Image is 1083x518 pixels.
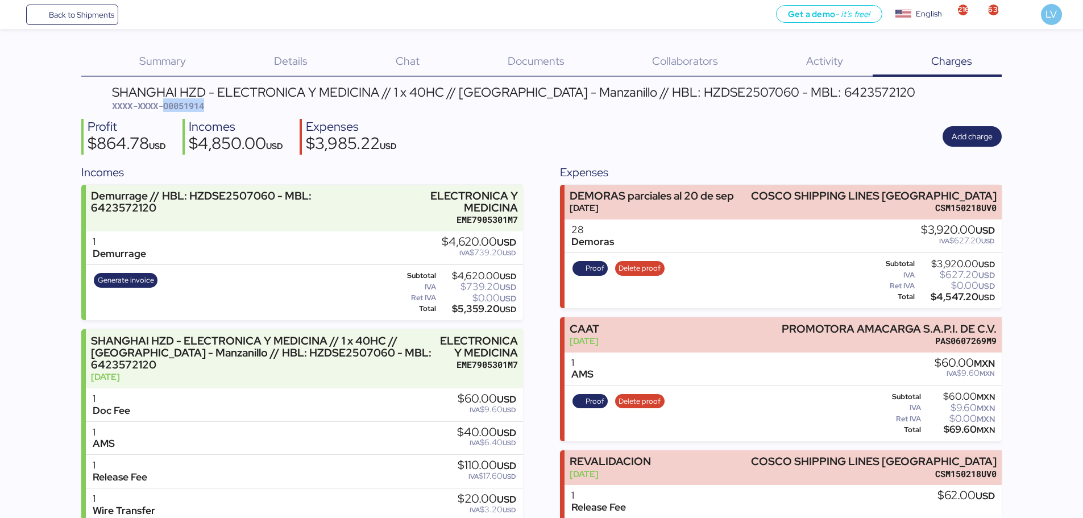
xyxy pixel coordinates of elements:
span: Generate invoice [98,274,154,287]
span: Charges [931,53,972,68]
div: CAAT [570,323,599,335]
span: USD [978,270,995,280]
span: Summary [139,53,186,68]
span: USD [976,224,995,237]
span: USD [149,140,166,151]
span: USD [981,237,995,246]
div: SHANGHAI HZD - ELECTRONICA Y MEDICINA // 1 x 40HC // [GEOGRAPHIC_DATA] - Manzanillo // HBL: HZDSE... [91,335,434,371]
div: $62.00 [937,490,995,502]
span: USD [503,405,516,415]
div: $40.00 [457,426,516,439]
button: Menu [7,5,26,24]
div: 1 [93,459,147,471]
span: USD [266,140,283,151]
div: EME7905301M7 [440,359,518,371]
div: $0.00 [438,294,516,302]
span: USD [500,304,516,314]
div: PROMOTORA AMACARGA S.A.P.I. DE C.V. [782,323,997,335]
div: [DATE] [570,202,734,214]
div: REVALIDACION [570,455,651,467]
button: Proof [572,394,608,409]
div: Total [872,426,921,434]
div: Incomes [189,119,283,135]
div: AMS [93,438,115,450]
div: COSCO SHIPPING LINES [GEOGRAPHIC_DATA] [751,455,997,467]
div: $4,850.00 [189,135,283,155]
div: COSCO SHIPPING LINES [GEOGRAPHIC_DATA] [751,190,997,202]
span: USD [503,438,516,447]
div: ELECTRONICA Y MEDICINA [440,335,518,359]
div: $739.20 [442,248,516,257]
div: Profit [88,119,166,135]
div: Subtotal [872,260,915,268]
div: Demurrage // HBL: HZDSE2507060 - MBL: 6423572120 [91,190,372,214]
div: Total [393,305,436,313]
div: 1 [93,393,130,405]
button: Add charge [943,126,1002,147]
div: $627.20 [921,237,995,245]
div: 1 [571,490,626,502]
span: MXN [977,403,995,413]
div: $0.00 [917,281,995,290]
span: Proof [586,262,604,275]
span: IVA [939,237,949,246]
div: [DATE] [91,371,434,383]
span: Details [274,53,308,68]
span: XXXX-XXXX-O0051914 [112,100,204,111]
span: LV [1045,7,1057,22]
span: IVA [459,248,470,258]
a: Back to Shipments [26,5,119,25]
div: Incomes [81,164,523,181]
div: Ret IVA [872,415,921,423]
div: $17.60 [458,472,516,480]
span: MXN [974,357,995,370]
span: Back to Shipments [49,8,114,22]
div: Demurrage [93,248,146,260]
span: USD [503,248,516,258]
div: $739.20 [438,283,516,291]
span: MXN [977,425,995,435]
button: Generate invoice [94,273,157,288]
span: USD [497,459,516,472]
div: $110.00 [458,459,516,472]
span: IVA [947,369,957,378]
span: Proof [586,395,604,408]
span: IVA [470,505,480,515]
div: PAS0607269M9 [782,335,997,347]
div: $0.00 [923,415,995,423]
div: Ret IVA [872,282,915,290]
span: USD [500,282,516,292]
div: IVA [872,404,921,412]
span: USD [976,490,995,502]
span: USD [503,472,516,481]
span: MXN [980,369,995,378]
span: IVA [468,472,479,481]
span: USD [978,259,995,270]
div: Subtotal [872,393,921,401]
div: 1 [571,357,594,369]
div: $20.00 [458,493,516,505]
div: CSM150218UV0 [751,468,997,480]
div: Subtotal [393,272,436,280]
div: Wire Transfer [93,505,155,517]
span: Documents [508,53,565,68]
div: Release Fee [571,502,626,513]
span: USD [497,236,516,248]
div: $69.60 [923,425,995,434]
span: Chat [396,53,420,68]
div: $6.40 [457,438,516,447]
div: IVA [872,271,915,279]
span: USD [978,281,995,291]
div: $4,547.20 [917,293,995,301]
div: AMS [571,368,594,380]
div: ELECTRONICA Y MEDICINA [377,190,518,214]
div: Total [872,293,915,301]
div: Doc Fee [93,405,130,417]
span: Activity [806,53,843,68]
div: $3,920.00 [921,224,995,237]
div: Expenses [306,119,397,135]
span: USD [380,140,397,151]
div: $3.20 [458,505,516,514]
div: $60.00 [935,357,995,370]
div: $9.60 [458,405,516,414]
